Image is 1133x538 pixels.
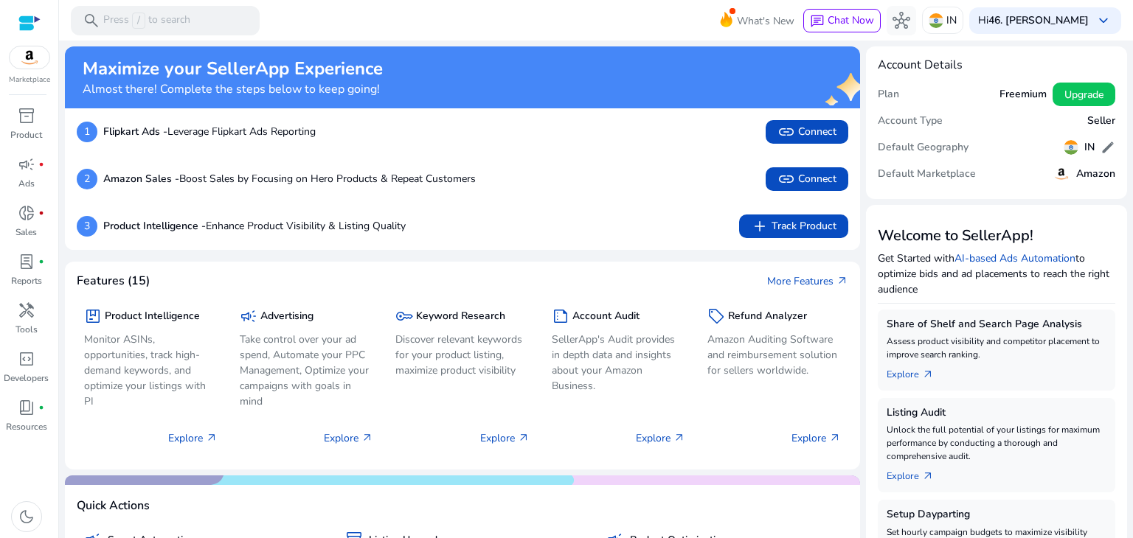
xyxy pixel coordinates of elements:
b: 46. [PERSON_NAME] [988,13,1089,27]
p: Leverage Flipkart Ads Reporting [103,124,316,139]
p: Amazon Auditing Software and reimbursement solution for sellers worldwide. [707,332,841,378]
a: Explorearrow_outward [887,463,946,483]
p: IN [946,7,957,33]
h4: Features (15) [77,274,150,288]
h4: Quick Actions [77,499,150,513]
p: Hi [978,15,1089,26]
span: code_blocks [18,350,35,368]
h4: Account Details [878,58,963,72]
span: fiber_manual_record [38,161,44,167]
span: package [84,307,102,325]
button: linkConnect [766,167,848,191]
span: arrow_outward [836,275,848,287]
b: Amazon Sales - [103,172,179,186]
p: 2 [77,169,97,189]
span: inventory_2 [18,107,35,125]
span: add [751,217,769,235]
span: What's New [737,8,794,34]
p: Assess product visibility and competitor placement to improve search ranking. [887,335,1106,361]
a: AI-based Ads Automation [954,251,1075,265]
p: Ads [18,177,35,190]
span: arrow_outward [361,432,373,444]
span: campaign [240,307,257,325]
h5: Refund Analyzer [728,310,807,323]
h5: Account Audit [572,310,640,323]
span: fiber_manual_record [38,405,44,411]
p: Monitor ASINs, opportunities, track high-demand keywords, and optimize your listings with PI [84,332,218,409]
span: Upgrade [1064,87,1103,102]
button: Upgrade [1053,83,1115,106]
span: hub [893,12,910,29]
img: amazon.svg [1053,165,1070,183]
button: addTrack Product [739,214,848,238]
h5: Keyword Research [416,310,505,323]
p: Sales [15,226,37,239]
h5: Amazon [1076,168,1115,181]
p: Unlock the full potential of your listings for maximum performance by conducting a thorough and c... [887,423,1106,463]
span: donut_small [18,204,35,222]
b: Flipkart Ads - [103,125,167,139]
span: Connect [777,123,836,141]
span: Track Product [751,217,836,235]
span: link [777,123,795,141]
p: Explore [324,430,373,446]
span: edit [1101,140,1115,155]
h5: Default Geography [878,142,969,154]
button: chatChat Now [803,9,881,32]
p: 3 [77,216,97,237]
b: Product Intelligence - [103,219,206,233]
h5: Product Intelligence [105,310,200,323]
h5: Seller [1087,115,1115,127]
p: Take control over your ad spend, Automate your PPC Management, Optimize your campaigns with goals... [240,332,373,409]
span: key [395,307,413,325]
button: linkConnect [766,120,848,144]
button: hub [887,6,916,35]
a: More Featuresarrow_outward [767,273,848,289]
p: Resources [6,420,47,433]
span: link [777,170,795,188]
h5: IN [1084,142,1095,154]
span: lab_profile [18,253,35,270]
p: Explore [168,430,218,446]
img: in.svg [929,13,943,28]
span: arrow_outward [518,432,530,444]
p: Developers [4,371,49,385]
h4: Almost there! Complete the steps below to keep going! [83,83,383,97]
h5: Default Marketplace [878,168,976,181]
span: fiber_manual_record [38,210,44,216]
p: Boost Sales by Focusing on Hero Products & Repeat Customers [103,171,476,186]
span: book_4 [18,399,35,416]
span: dark_mode [18,508,35,525]
h5: Freemium [999,88,1047,101]
p: Explore [791,430,841,446]
h5: Plan [878,88,899,101]
h5: Setup Dayparting [887,509,1106,521]
img: amazon.svg [10,46,49,69]
p: Discover relevant keywords for your product listing, maximize product visibility [395,332,529,378]
p: Marketplace [9,74,50,85]
p: Enhance Product Visibility & Listing Quality [103,218,406,234]
span: campaign [18,156,35,173]
p: Product [10,128,42,142]
span: keyboard_arrow_down [1095,12,1112,29]
span: sell [707,307,725,325]
h5: Account Type [878,115,943,127]
span: arrow_outward [673,432,685,444]
p: Tools [15,323,38,336]
h2: Maximize your SellerApp Experience [83,58,383,80]
span: arrow_outward [922,368,934,380]
p: SellerApp's Audit provides in depth data and insights about your Amazon Business. [552,332,685,394]
h5: Advertising [260,310,313,323]
span: fiber_manual_record [38,259,44,265]
p: Explore [480,430,530,446]
a: Explorearrow_outward [887,361,946,382]
p: Explore [636,430,685,446]
span: arrow_outward [922,470,934,482]
p: 1 [77,122,97,142]
span: arrow_outward [829,432,841,444]
p: Get Started with to optimize bids and ad placements to reach the right audience [878,251,1115,297]
p: Press to search [103,13,190,29]
span: arrow_outward [206,432,218,444]
h5: Listing Audit [887,407,1106,419]
p: Reports [11,274,42,287]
